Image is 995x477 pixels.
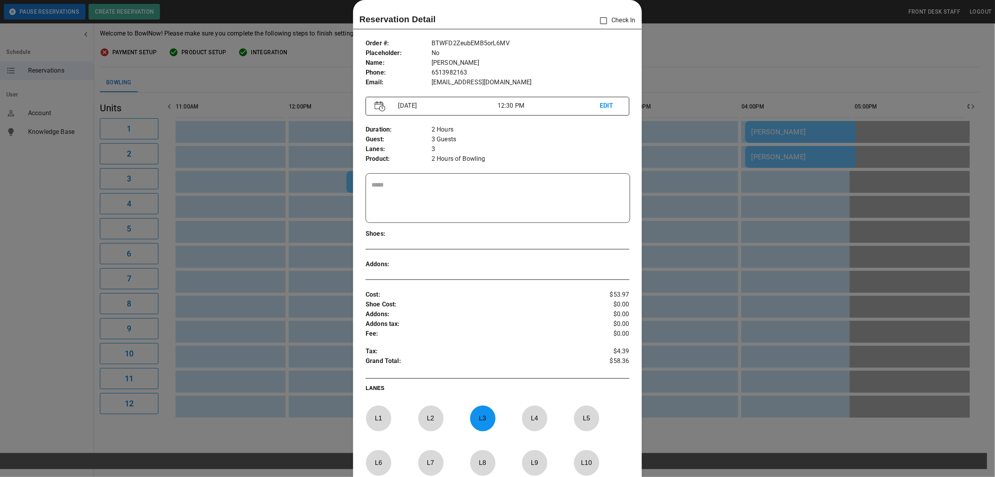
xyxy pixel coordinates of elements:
p: 3 Guests [432,135,629,144]
p: L 8 [470,454,496,472]
p: $4.39 [585,347,629,356]
p: Shoes : [366,229,432,239]
p: [PERSON_NAME] [432,58,629,68]
p: 3 [432,144,629,154]
p: $0.00 [585,319,629,329]
p: BTWFD2ZeubEMB5orL6MV [432,39,629,48]
p: [DATE] [395,101,497,110]
p: L 7 [418,454,444,472]
p: 6513982163 [432,68,629,78]
p: L 6 [366,454,391,472]
p: Name : [366,58,432,68]
p: Guest : [366,135,432,144]
p: $58.36 [585,356,629,368]
p: L 4 [522,409,547,427]
p: L 3 [470,409,496,427]
p: 2 Hours [432,125,629,135]
p: Lanes : [366,144,432,154]
p: $0.00 [585,329,629,339]
p: Email : [366,78,432,87]
p: Addons tax : [366,319,585,329]
p: L 2 [418,409,444,427]
p: 12:30 PM [497,101,600,110]
p: 2 Hours of Bowling [432,154,629,164]
p: Shoe Cost : [366,300,585,310]
p: Phone : [366,68,432,78]
p: No [432,48,629,58]
p: $0.00 [585,310,629,319]
p: Addons : [366,260,432,269]
p: Fee : [366,329,585,339]
p: Order # : [366,39,432,48]
p: $53.97 [585,290,629,300]
p: EDIT [600,101,620,111]
p: LANES [366,384,629,395]
p: L 5 [574,409,599,427]
p: $0.00 [585,300,629,310]
p: Tax : [366,347,585,356]
p: Cost : [366,290,585,300]
p: Addons : [366,310,585,319]
p: Placeholder : [366,48,432,58]
img: Vector [375,101,386,112]
p: Duration : [366,125,432,135]
p: L 10 [574,454,599,472]
p: Grand Total : [366,356,585,368]
p: L 9 [522,454,547,472]
p: [EMAIL_ADDRESS][DOMAIN_NAME] [432,78,629,87]
p: Check In [595,12,636,29]
p: Product : [366,154,432,164]
p: Reservation Detail [359,13,436,26]
p: L 1 [366,409,391,427]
